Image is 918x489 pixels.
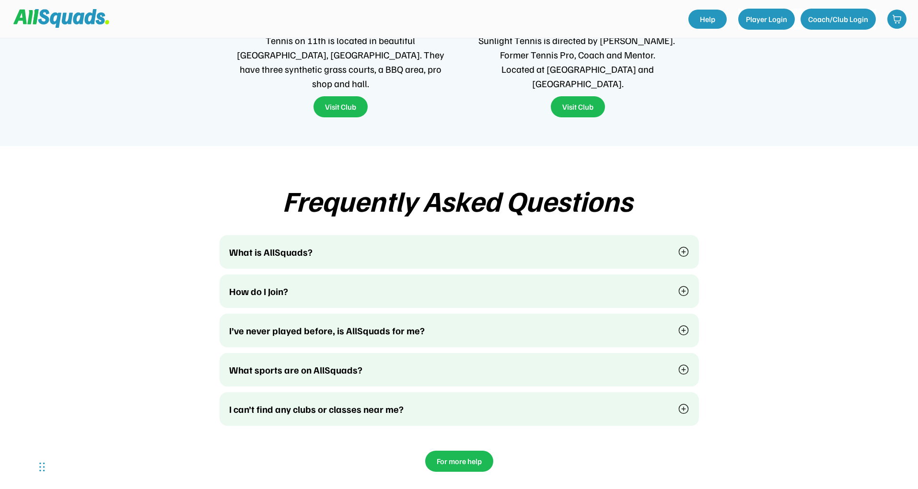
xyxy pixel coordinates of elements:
[678,246,689,258] img: plus-circle%20%281%29.svg
[678,364,689,375] img: plus-circle%20%281%29.svg
[678,403,689,415] img: plus-circle%20%281%29.svg
[229,245,666,259] div: What is AllSquads?
[229,284,666,298] div: How do I Join?
[232,33,450,91] div: Tennis on 11th is located in beautiful [GEOGRAPHIC_DATA], [GEOGRAPHIC_DATA]. They have three synt...
[551,96,605,117] button: Visit Club
[892,14,902,24] img: shopping-cart-01%20%281%29.svg
[425,451,493,472] button: For more help
[229,402,666,416] div: I can’t find any clubs or classes near me?
[13,9,109,27] img: Squad%20Logo.svg
[229,323,666,338] div: I’ve never played before, is AllSquads for me?
[738,9,795,30] button: Player Login
[229,363,666,377] div: What sports are on AllSquads?
[678,325,689,336] img: plus-circle%20%281%29.svg
[688,10,727,29] a: Help
[801,9,876,30] button: Coach/Club Login
[678,285,689,297] img: plus-circle%20%281%29.svg
[314,96,368,117] button: Visit Club
[282,184,636,216] div: Frequently Asked Questions
[469,33,687,91] div: Sunlight Tennis is directed by [PERSON_NAME]. Former Tennis Pro, Coach and Mentor. Located at [GE...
